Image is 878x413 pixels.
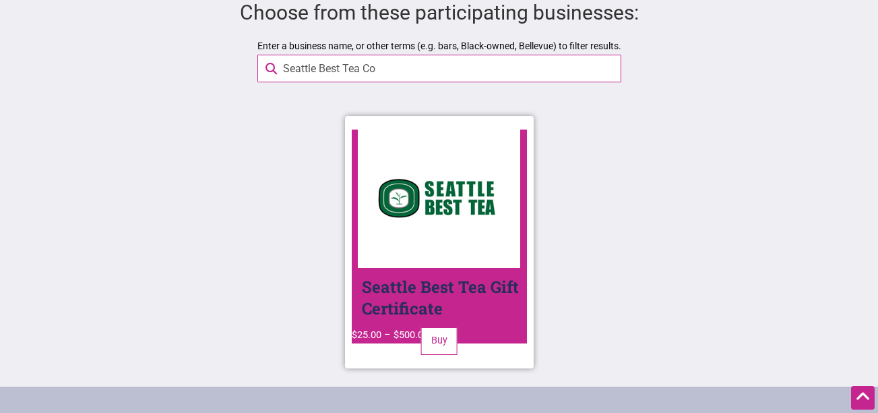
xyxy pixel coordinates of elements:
[394,329,429,341] bdi: 500.00
[358,130,520,268] img: Seattle Best Tea
[362,268,527,327] h2: Seattle Best Tea Gift Certificate
[851,386,875,410] div: Scroll Back to Top
[384,329,391,341] span: –
[420,327,458,355] a: Select options for “Seattle Best Tea Gift Certificate”
[352,130,527,343] a: Seattle Best Tea Gift Certificate
[257,38,621,55] label: Enter a business name, or other terms (e.g. bars, Black-owned, Bellevue) to filter results.
[352,329,357,341] span: $
[352,329,381,341] bdi: 25.00
[394,329,399,341] span: $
